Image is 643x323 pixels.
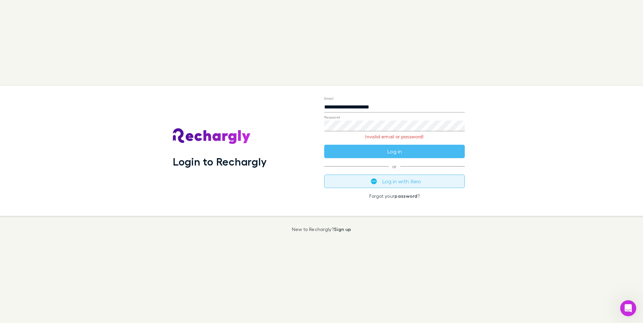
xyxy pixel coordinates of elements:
[371,178,377,184] img: Xero's logo
[324,134,465,139] p: Invalid email or password!
[394,193,417,199] a: password
[324,115,340,120] label: Password
[173,155,267,168] h1: Login to Rechargly
[334,226,351,232] a: Sign up
[324,175,465,188] button: Log in with Xero
[324,193,465,199] p: Forgot your ?
[324,145,465,158] button: Log in
[620,300,636,316] iframe: Intercom live chat
[292,227,351,232] p: New to Rechargly?
[324,96,333,101] label: Email
[173,128,251,144] img: Rechargly's Logo
[324,166,465,167] span: or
